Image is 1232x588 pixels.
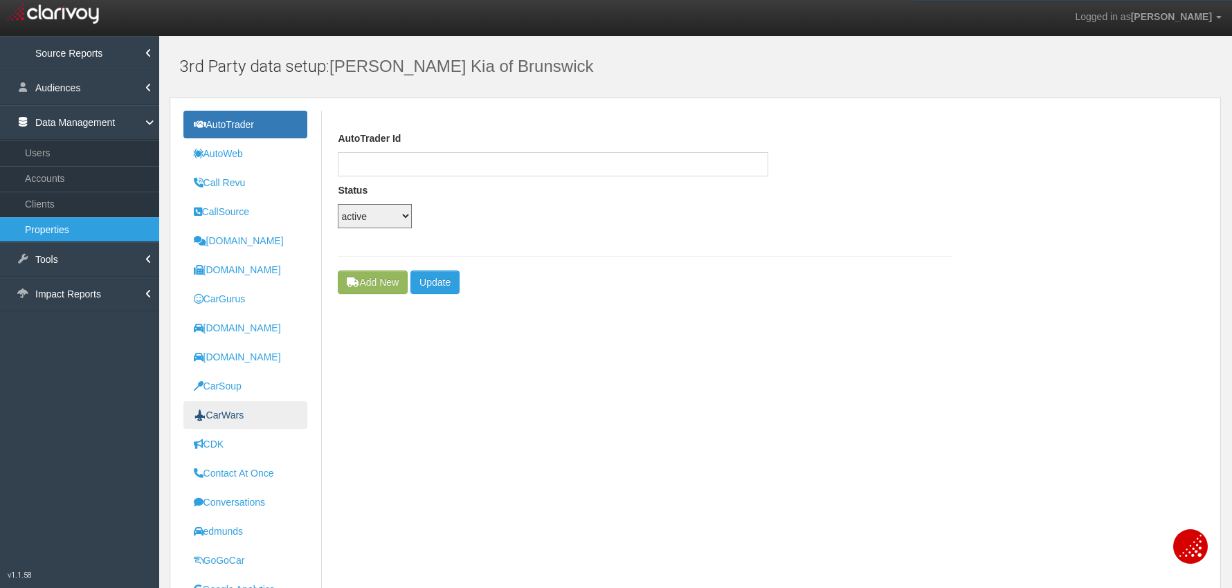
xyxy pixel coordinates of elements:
uib-tab-heading: Conversations [194,497,266,508]
a: [DOMAIN_NAME] [183,256,307,284]
uib-tab-heading: CarWars [194,410,244,421]
a: AutoTrader [183,111,307,138]
a: AutoWeb [183,140,307,167]
uib-tab-heading: CarSoup [194,380,242,392]
uib-tab-heading: [DOMAIN_NAME] [194,351,281,362]
uib-tab-heading: GoGoCar [194,555,245,566]
uib-tab-heading: Call Revu [194,177,246,188]
a: edmunds [183,517,307,545]
uib-tab-heading: [DOMAIN_NAME] [194,322,281,333]
uib-tab-heading: edmunds [194,526,244,537]
a: GoGoCar [183,546,307,574]
a: Logged in as[PERSON_NAME] [1065,1,1232,34]
a: CallSource [183,198,307,226]
span: Logged in as [1075,11,1130,22]
label: AutoTrader Id [338,131,768,145]
button: Add New [338,270,408,294]
uib-tab-heading: Contact At Once [194,468,274,479]
a: CDK [183,430,307,458]
a: [DOMAIN_NAME] [183,227,307,255]
uib-tab-heading: AutoTrader [194,119,255,130]
a: [DOMAIN_NAME] [183,343,307,371]
a: CarSoup [183,372,307,400]
uib-tab-heading: CarGurus [194,293,246,304]
uib-tab-heading: CallSource [194,206,249,217]
a: CarGurus [183,285,307,313]
h1: 3rd Party data setup: [180,57,1211,75]
uib-tab-heading: AutoWeb [194,148,243,159]
uib-tab-heading: [DOMAIN_NAME] [194,264,281,275]
span: [PERSON_NAME] Kia of Brunswick [329,57,593,75]
a: [DOMAIN_NAME] [183,314,307,342]
uib-tab-heading: [DOMAIN_NAME] [194,235,284,246]
a: Contact At Once [183,459,307,487]
span: [PERSON_NAME] [1131,11,1212,22]
a: CarWars [183,401,307,429]
button: Update [410,270,460,294]
a: Conversations [183,488,307,516]
label: Status [338,183,768,197]
uib-tab-heading: CDK [194,439,224,450]
a: Call Revu [183,169,307,196]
